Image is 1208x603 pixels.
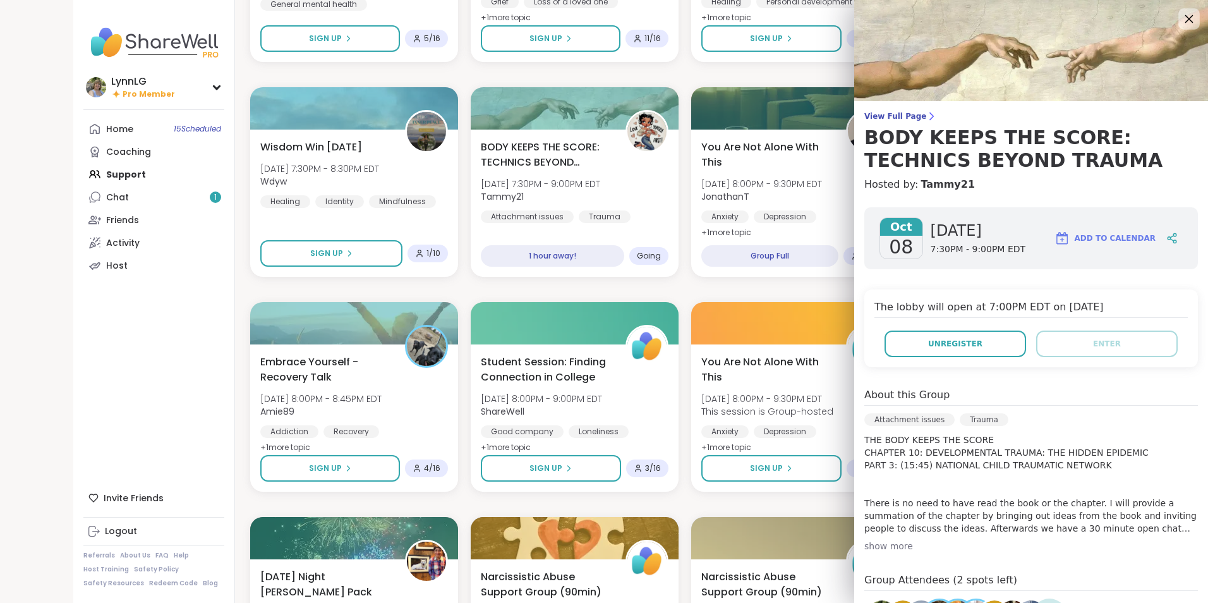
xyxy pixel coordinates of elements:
div: Coaching [106,146,151,159]
a: Blog [203,579,218,588]
div: show more [864,540,1198,552]
span: Sign Up [750,463,783,474]
h4: Group Attendees (2 spots left) [864,573,1198,591]
span: Enter [1093,338,1121,350]
div: Trauma [579,210,631,223]
div: Loneliness [569,425,629,438]
div: Invite Friends [83,487,224,509]
div: Home [106,123,133,136]
a: Host [83,254,224,277]
div: Recovery [323,425,379,438]
img: ShareWell [848,542,887,581]
img: Wdyw [407,112,446,151]
span: Add to Calendar [1075,233,1156,244]
span: 7:30PM - 9:00PM EDT [931,243,1026,256]
span: You Are Not Alone With This [701,140,832,170]
span: 1 [214,192,217,203]
a: Host Training [83,565,129,574]
div: Depression [754,425,816,438]
div: Anxiety [701,425,749,438]
a: Redeem Code [149,579,198,588]
span: [DATE] 7:30PM - 8:30PM EDT [260,162,379,175]
h3: BODY KEEPS THE SCORE: TECHNICS BEYOND TRAUMA [864,126,1198,172]
div: Addiction [260,425,318,438]
b: Amie89 [260,405,294,418]
div: Logout [105,525,137,538]
a: FAQ [155,551,169,560]
span: [DATE] Night [PERSON_NAME] Pack [260,569,391,600]
span: Sign Up [529,33,562,44]
img: LynnLG [86,77,106,97]
button: Sign Up [481,25,620,52]
div: Activity [106,237,140,250]
img: Amie89 [407,327,446,366]
span: View Full Page [864,111,1198,121]
button: Enter [1036,331,1178,357]
div: Group Full [701,245,838,267]
div: Trauma [960,413,1008,426]
span: Wisdom Win [DATE] [260,140,362,155]
img: ShareWell [627,327,667,366]
button: Sign Up [701,25,842,52]
div: Anxiety [701,210,749,223]
a: Safety Resources [83,579,144,588]
span: 11 / 16 [644,33,661,44]
button: Sign Up [481,455,621,482]
span: [DATE] 8:00PM - 9:00PM EDT [481,393,602,405]
div: Host [106,260,128,272]
span: [DATE] 8:00PM - 8:45PM EDT [260,393,382,405]
span: 5 / 16 [424,33,440,44]
span: Going [637,251,661,261]
h4: The lobby will open at 7:00PM EDT on [DATE] [874,300,1188,318]
span: Narcissistic Abuse Support Group (90min) [701,569,832,600]
img: ShareWell Nav Logo [83,20,224,64]
button: Sign Up [701,455,842,482]
span: [DATE] 8:00PM - 9:30PM EDT [701,393,833,405]
div: LynnLG [111,75,175,88]
span: [DATE] 7:30PM - 9:00PM EDT [481,178,600,190]
span: BODY KEEPS THE SCORE: TECHNICS BEYOND TRAUMA [481,140,612,170]
div: Healing [260,195,310,208]
span: Unregister [928,338,982,350]
span: This session is Group-hosted [701,405,833,418]
a: Safety Policy [134,565,179,574]
img: ShareWell [848,327,887,366]
span: Pro Member [123,89,175,100]
a: About Us [120,551,150,560]
button: Unregister [885,331,1026,357]
a: Logout [83,520,224,543]
div: Identity [315,195,364,208]
span: Student Session: Finding Connection in College [481,355,612,385]
button: Add to Calendar [1049,223,1161,253]
a: Activity [83,231,224,254]
a: View Full PageBODY KEEPS THE SCORE: TECHNICS BEYOND TRAUMA [864,111,1198,172]
a: Referrals [83,551,115,560]
span: Narcissistic Abuse Support Group (90min) [481,569,612,600]
span: Sign Up [310,248,343,259]
div: 1 hour away! [481,245,624,267]
a: Chat1 [83,186,224,209]
span: Sign Up [750,33,783,44]
img: ShareWell [627,542,667,581]
div: Chat [106,192,129,204]
span: Embrace Yourself - Recovery Talk [260,355,391,385]
b: Tammy21 [481,190,524,203]
a: Coaching [83,140,224,163]
span: You Are Not Alone With This [701,355,832,385]
a: Tammy21 [921,177,975,192]
span: Sign Up [309,463,342,474]
span: Sign Up [309,33,342,44]
h4: Hosted by: [864,177,1198,192]
p: THE BODY KEEPS THE SCORE CHAPTER 10: DEVELOPMENTAL TRAUMA: THE HIDDEN EPIDEMIC PART 3: (15:45) NA... [864,434,1198,535]
div: Good company [481,425,564,438]
span: 4 / 16 [424,463,440,473]
span: Sign Up [529,463,562,474]
span: 15 Scheduled [174,124,221,134]
div: Attachment issues [864,413,955,426]
a: Friends [83,209,224,231]
h4: About this Group [864,387,950,403]
b: ShareWell [481,405,524,418]
button: Sign Up [260,25,400,52]
span: 1 / 10 [426,248,440,259]
div: Attachment issues [481,210,574,223]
